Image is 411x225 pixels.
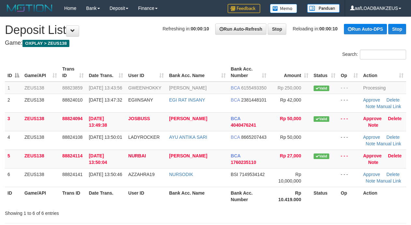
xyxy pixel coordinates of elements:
img: Feedback.jpg [228,4,260,13]
td: - - - [338,94,361,112]
span: Copy 4040476241 to clipboard [231,122,256,128]
th: Action [361,187,406,205]
th: Trans ID: activate to sort column ascending [60,63,86,82]
td: - - - [338,150,361,168]
span: BCA [231,135,240,140]
span: [DATE] 13:50:46 [89,172,122,177]
th: Bank Acc. Number: activate to sort column ascending [228,63,269,82]
input: Search: [360,50,406,59]
th: Date Trans.: activate to sort column ascending [86,63,126,82]
span: BCA [231,85,240,90]
a: Note [366,141,376,146]
span: Valid transaction [314,86,329,91]
span: Valid transaction [314,153,329,159]
span: [DATE] 13:50:04 [89,153,107,165]
span: Rp 50,000 [280,116,301,121]
td: - - - [338,82,361,94]
th: Game/API [22,187,60,205]
img: panduan.png [307,4,340,13]
th: Date Trans. [86,187,126,205]
th: Amount: activate to sort column ascending [269,63,311,82]
span: Rp 250,000 [277,85,301,90]
span: Rp 50,000 [280,135,301,140]
th: ID [5,187,22,205]
th: Action: activate to sort column ascending [361,63,406,82]
span: Copy 1760235110 to clipboard [231,160,256,165]
th: Rp 10.419.000 [269,187,311,205]
div: Showing 1 to 6 of 6 entries [5,207,166,217]
a: Approve [363,153,382,158]
span: NURBAI [128,153,146,158]
td: - - - [338,112,361,131]
a: Note [368,160,378,165]
th: Status: activate to sort column ascending [311,63,338,82]
span: JOSBUSS [128,116,150,121]
td: 6 [5,168,22,187]
th: Bank Acc. Name: activate to sort column ascending [166,63,228,82]
a: Approve [363,135,380,140]
td: ZEUS138 [22,131,60,150]
a: [PERSON_NAME] [169,153,207,158]
td: 2 [5,94,22,112]
a: Delete [387,97,400,103]
span: BCA [231,153,241,158]
td: 4 [5,131,22,150]
span: BSI [231,172,238,177]
h4: Game: [5,40,406,46]
a: Manual Link [376,141,401,146]
a: Note [366,104,376,109]
span: [DATE] 13:50:01 [89,135,122,140]
span: Copy 8665207443 to clipboard [241,135,266,140]
span: 88824141 [62,172,82,177]
span: Reloading in: [293,26,338,31]
a: Approve [363,97,380,103]
th: Trans ID [60,187,86,205]
a: EGI RAT INSANY [169,97,205,103]
th: Bank Acc. Name [166,187,228,205]
span: 88824108 [62,135,82,140]
strong: 00:00:10 [191,26,209,31]
td: ZEUS138 [22,82,60,94]
td: ZEUS138 [22,150,60,168]
td: ZEUS138 [22,168,60,187]
span: Valid transaction [314,116,329,122]
a: Manual Link [376,178,401,184]
strong: 00:00:10 [319,26,338,31]
a: Run Auto-DPS [344,24,387,34]
a: Note [368,122,378,128]
td: Processing [361,82,406,94]
a: Approve [363,116,382,121]
span: BCA [231,116,241,121]
td: 5 [5,150,22,168]
span: [DATE] 13:47:32 [89,97,122,103]
span: AZZAHRA19 [128,172,155,177]
a: Run Auto-Refresh [215,24,266,35]
a: Stop [268,24,286,35]
th: Status [311,187,338,205]
span: LADYROCKER [128,135,160,140]
span: OXPLAY > ZEUS138 [22,40,69,47]
th: Op [338,187,361,205]
a: Delete [388,116,402,121]
span: [DATE] 13:49:38 [89,116,107,128]
th: User ID [126,187,166,205]
span: 88824094 [62,116,82,121]
span: 88823859 [62,85,82,90]
a: [PERSON_NAME] [169,116,207,121]
th: ID: activate to sort column descending [5,63,22,82]
td: 1 [5,82,22,94]
td: - - - [338,168,361,187]
span: Copy 6155493350 to clipboard [241,85,266,90]
a: NURSODIK [169,172,193,177]
th: User ID: activate to sort column ascending [126,63,166,82]
td: ZEUS138 [22,94,60,112]
td: ZEUS138 [22,112,60,131]
span: 88824114 [62,153,82,158]
a: Delete [387,172,400,177]
span: 88824010 [62,97,82,103]
th: Bank Acc. Number [228,187,269,205]
span: Copy 7149534142 to clipboard [239,172,265,177]
a: Stop [388,24,406,34]
span: Rp 42,000 [280,97,301,103]
a: Approve [363,172,380,177]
